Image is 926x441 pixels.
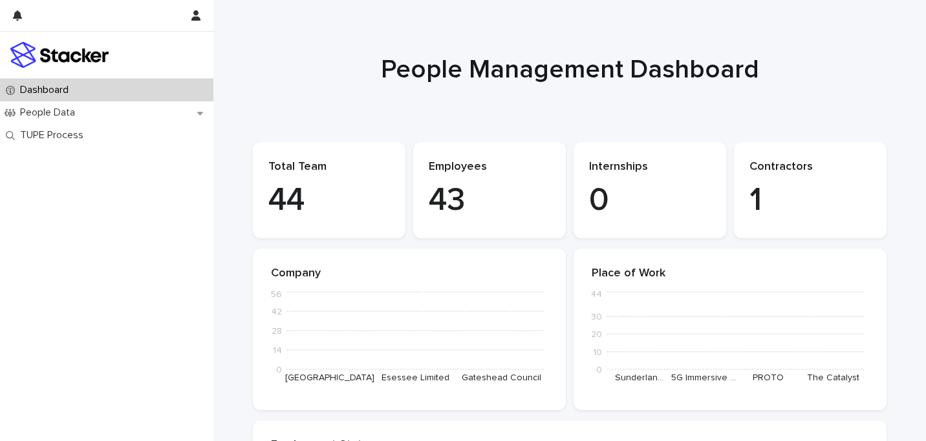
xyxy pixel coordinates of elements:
tspan: 42 [271,307,282,316]
p: TUPE Process [15,129,94,141]
p: Employees [429,160,550,174]
p: 44 [268,181,390,220]
tspan: 0 [276,365,282,374]
p: Company [271,267,548,281]
tspan: 56 [271,290,282,299]
tspan: 28 [272,327,282,336]
text: 5G Immersive … [671,373,736,382]
text: PROTO [753,373,784,382]
p: Place of Work [592,267,868,281]
tspan: 14 [273,346,282,355]
h1: People Management Dashboard [253,54,887,85]
p: Internships [589,160,711,174]
text: [GEOGRAPHIC_DATA] [285,373,374,382]
tspan: 20 [591,330,602,339]
text: Gateshead Council [462,373,541,382]
p: Total Team [268,160,390,174]
p: Dashboard [15,84,79,96]
p: 0 [589,181,711,220]
p: 43 [429,181,550,220]
p: People Data [15,107,85,119]
text: The Catalyst [807,373,859,382]
tspan: 0 [596,365,602,374]
p: Contractors [749,160,871,174]
text: Esessee Limited [382,373,449,382]
tspan: 10 [593,347,602,356]
tspan: 44 [590,290,602,299]
tspan: 30 [591,313,602,322]
text: Sunderlan… [615,373,663,382]
img: stacker-logo-colour.png [10,42,109,68]
p: 1 [749,181,871,220]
